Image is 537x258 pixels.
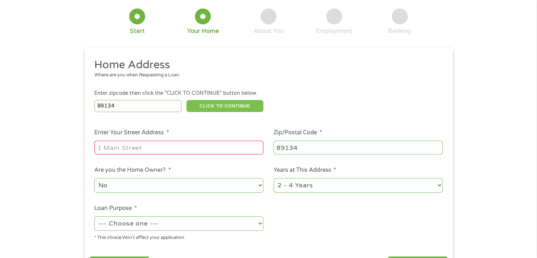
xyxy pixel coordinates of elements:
[388,27,411,35] div: Banking
[274,129,322,136] label: Zip/Postal Code
[187,27,219,35] div: Your Home
[94,141,263,154] input: 1 Main Street
[316,27,352,35] div: Employment
[94,58,437,72] h2: Home Address
[94,89,442,97] div: Enter zipcode then click the "CLICK TO CONTINUE" button below.
[94,100,181,112] input: Enter Zipcode (e.g 01510)
[94,72,437,79] div: Where are you when Requesting a Loan.
[94,166,171,174] label: Are you the Home Owner?
[94,205,137,212] label: Loan Purpose
[94,129,169,136] label: Enter Your Street Address
[94,232,263,241] div: * This choice Won’t affect your application
[186,100,263,112] button: CLICK TO CONTINUE
[130,27,145,35] div: Start
[274,166,336,174] label: Years at This Address
[253,27,284,35] div: About You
